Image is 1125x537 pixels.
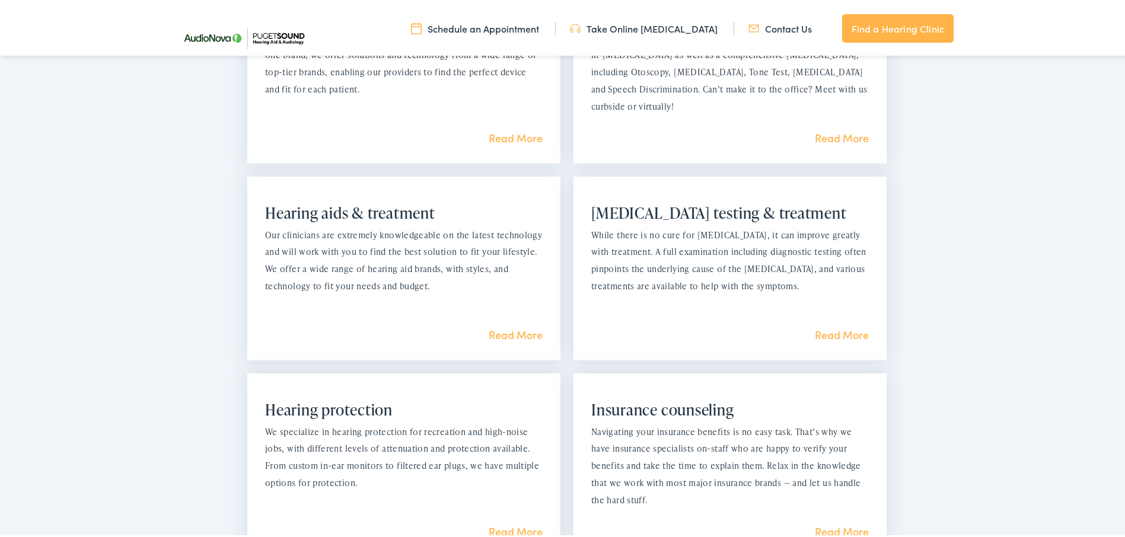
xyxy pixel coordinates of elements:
a: Read More [815,325,869,340]
h2: Hearing aids & treatment [265,202,543,220]
h2: Hearing protection [265,398,543,417]
img: utility icon [748,20,759,33]
p: We specialize in hearing protection for recreation and high-noise jobs, with different levels of ... [265,421,543,490]
p: When you visit in person for a risk-free evaluation, you’ll receive an in-[MEDICAL_DATA] as well ... [591,28,869,113]
a: Read More [815,128,869,143]
a: Read More [815,522,869,536]
p: Our clinicians are extremely knowledgeable on the latest technology and will work with you to fin... [265,225,543,293]
a: Read More [489,128,543,143]
img: utility icon [411,20,422,33]
a: Read More [489,325,543,340]
p: Navigating your insurance benefits is no easy task. That’s why we have insurance specialists on-s... [591,421,869,507]
h2: Insurance counseling [591,398,869,417]
a: Contact Us [748,20,812,33]
a: Find a Hearing Clinic [842,12,954,40]
a: Read More [489,522,543,536]
a: Take Online [MEDICAL_DATA] [570,20,718,33]
img: utility icon [570,20,581,33]
a: Schedule an Appointment [411,20,539,33]
p: While there is no cure for [MEDICAL_DATA], it can improve greatly with treatment. A full examinat... [591,225,869,293]
p: Unlike other clinics that are limited to offering hearing aids from one brand, we offer solutions... [265,28,543,96]
h2: [MEDICAL_DATA] testing & treatment [591,202,869,220]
